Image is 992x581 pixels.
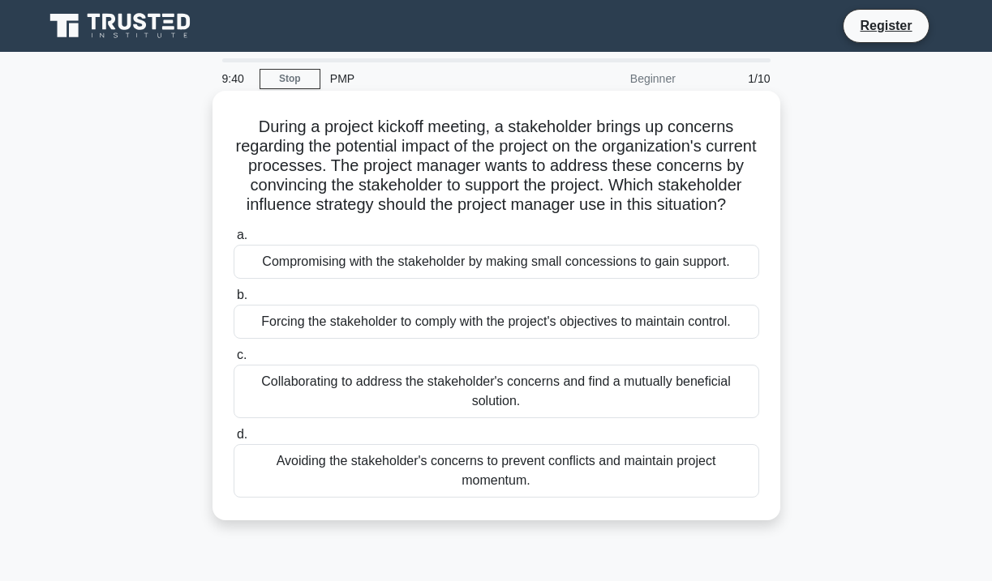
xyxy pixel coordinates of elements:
[543,62,685,95] div: Beginner
[237,348,247,361] span: c.
[237,228,247,241] span: a.
[320,62,543,95] div: PMP
[260,69,320,89] a: Stop
[234,444,759,498] div: Avoiding the stakeholder's concerns to prevent conflicts and maintain project momentum.
[234,305,759,339] div: Forcing the stakeholder to comply with the project's objectives to maintain control.
[213,62,260,95] div: 9:40
[234,245,759,279] div: Compromising with the stakeholder by making small concessions to gain support.
[232,117,761,216] h5: During a project kickoff meeting, a stakeholder brings up concerns regarding the potential impact...
[234,365,759,418] div: Collaborating to address the stakeholder's concerns and find a mutually beneficial solution.
[237,288,247,301] span: b.
[850,15,921,36] a: Register
[237,427,247,441] span: d.
[685,62,780,95] div: 1/10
